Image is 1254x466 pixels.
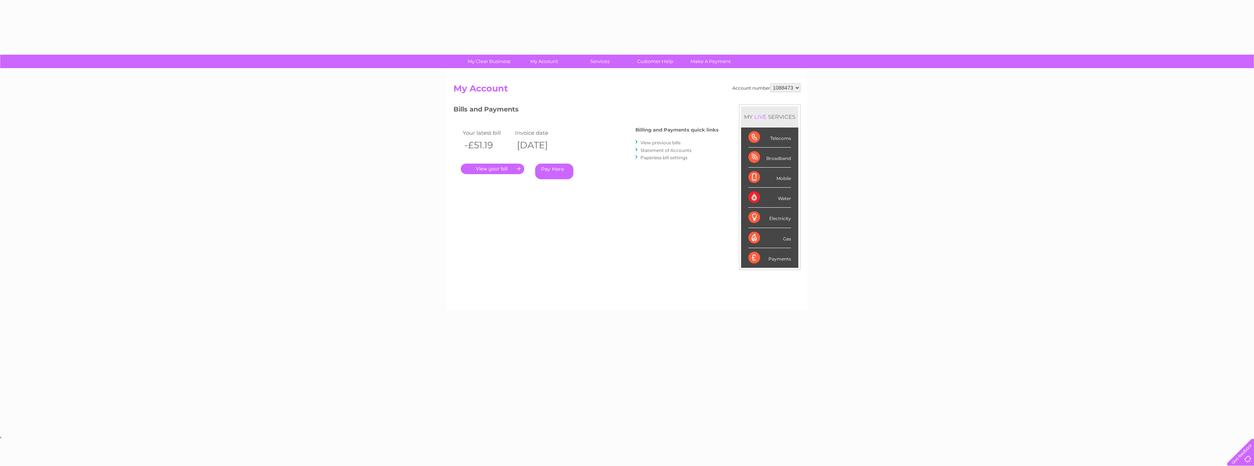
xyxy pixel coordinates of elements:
[453,104,718,117] h3: Bills and Payments
[748,128,791,148] div: Telecoms
[681,55,741,68] a: Make A Payment
[741,106,798,127] div: MY SERVICES
[514,55,575,68] a: My Account
[748,228,791,248] div: Gas
[570,55,630,68] a: Services
[513,128,566,138] td: Invoice date
[748,208,791,228] div: Electricity
[640,155,688,160] a: Paperless bill settings
[748,248,791,268] div: Payments
[535,164,573,179] a: Pay Here
[753,113,768,120] div: LIVE
[461,164,524,174] a: .
[625,55,685,68] a: Customer Help
[748,148,791,168] div: Broadband
[461,138,513,153] th: -£51.19
[513,138,566,153] th: [DATE]
[748,168,791,188] div: Mobile
[459,55,519,68] a: My Clear Business
[635,127,718,133] h4: Billing and Payments quick links
[640,148,692,153] a: Statement of Accounts
[640,140,681,145] a: View previous bills
[453,83,801,97] h2: My Account
[748,188,791,208] div: Water
[461,128,513,138] td: Your latest bill
[732,83,801,92] div: Account number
